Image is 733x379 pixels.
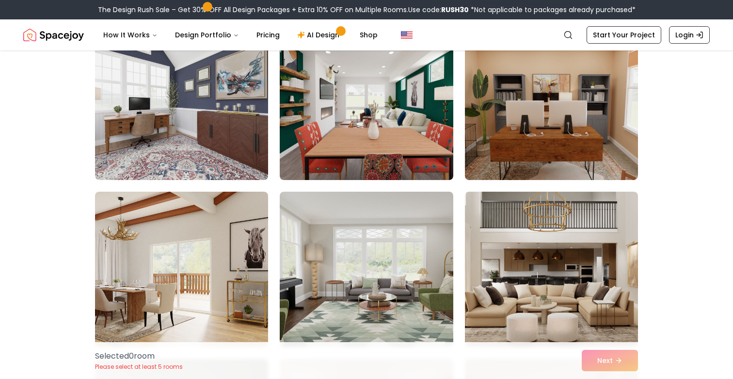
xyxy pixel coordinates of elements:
[95,25,268,180] img: Room room-19
[96,25,385,45] nav: Main
[465,192,638,347] img: Room room-24
[96,25,165,45] button: How It Works
[669,26,710,44] a: Login
[23,25,84,45] a: Spacejoy
[401,29,413,41] img: United States
[352,25,385,45] a: Shop
[23,25,84,45] img: Spacejoy Logo
[587,26,661,44] a: Start Your Project
[289,25,350,45] a: AI Design
[280,25,453,180] img: Room room-20
[95,192,268,347] img: Room room-22
[249,25,287,45] a: Pricing
[167,25,247,45] button: Design Portfolio
[469,5,636,15] span: *Not applicable to packages already purchased*
[441,5,469,15] b: RUSH30
[408,5,469,15] span: Use code:
[280,192,453,347] img: Room room-23
[95,363,183,371] p: Please select at least 5 rooms
[465,25,638,180] img: Room room-21
[23,19,710,50] nav: Global
[98,5,636,15] div: The Design Rush Sale – Get 30% OFF All Design Packages + Extra 10% OFF on Multiple Rooms.
[95,350,183,362] p: Selected 0 room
